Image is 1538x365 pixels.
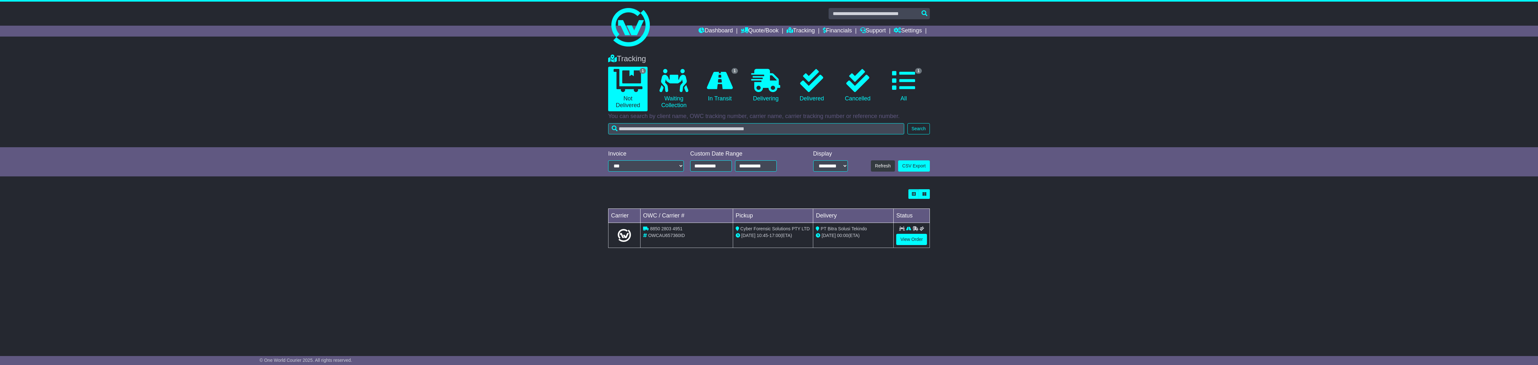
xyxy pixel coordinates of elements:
div: (ETA) [816,232,891,239]
a: Settings [894,26,922,37]
span: OWCAU657360ID [648,233,685,238]
td: Status [894,209,930,223]
td: Delivery [813,209,894,223]
a: 1 Not Delivered [608,67,648,111]
a: Cancelled [838,67,877,105]
span: 1 [640,68,646,74]
span: 00:00 [837,233,848,238]
a: CSV Export [898,160,930,172]
a: Quote/Book [741,26,779,37]
a: 1 All [884,67,923,105]
p: You can search by client name, OWC tracking number, carrier name, carrier tracking number or refe... [608,113,930,120]
span: [DATE] [822,233,836,238]
span: 1 [732,68,738,74]
a: 1 In Transit [700,67,740,105]
td: Pickup [733,209,813,223]
div: Tracking [605,54,933,64]
span: 17:00 [769,233,781,238]
button: Search [907,123,930,134]
a: Dashboard [699,26,733,37]
span: PT Bitra Solusi Tekindo [821,226,867,231]
td: Carrier [608,209,641,223]
a: Delivered [792,67,831,105]
span: [DATE] [741,233,756,238]
div: - (ETA) [736,232,811,239]
td: OWC / Carrier # [641,209,733,223]
a: View Order [896,234,927,245]
span: 8850 2803 4951 [650,226,682,231]
span: 1 [915,68,922,74]
a: Support [860,26,886,37]
a: Waiting Collection [654,67,693,111]
a: Delivering [746,67,785,105]
button: Refresh [871,160,895,172]
span: Cyber Forensic Solutions PTY LTD [740,226,810,231]
a: Tracking [787,26,815,37]
span: 10:45 [757,233,768,238]
a: Financials [823,26,852,37]
div: Custom Date Range [690,150,793,157]
img: Light [618,229,631,242]
div: Invoice [608,150,684,157]
span: © One World Courier 2025. All rights reserved. [260,358,352,363]
div: Display [813,150,848,157]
